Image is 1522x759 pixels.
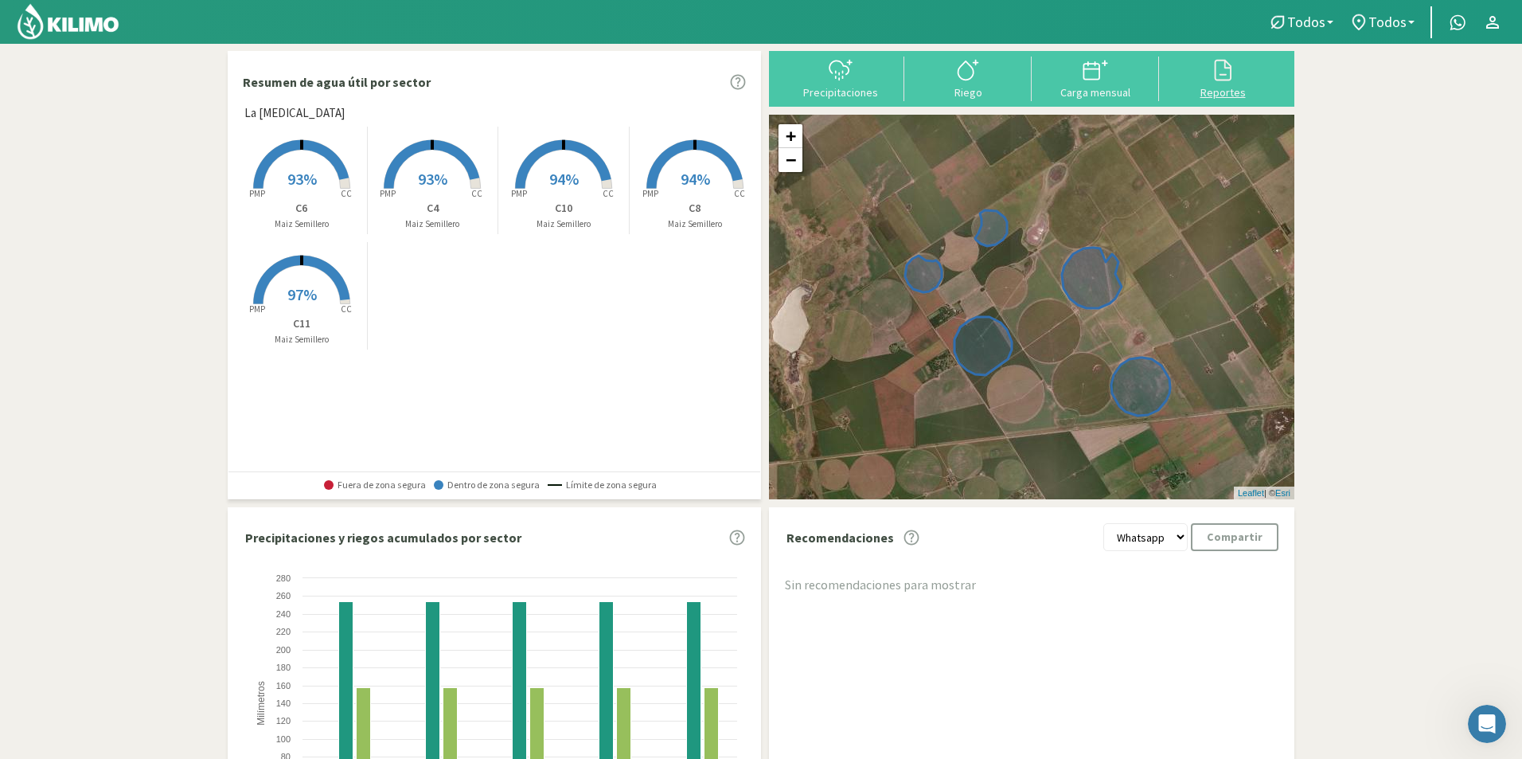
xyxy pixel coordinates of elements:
[434,479,540,491] span: Dentro de zona segura
[1234,487,1294,500] div: | ©
[324,479,426,491] span: Fuera de zona segura
[1368,14,1407,30] span: Todos
[785,575,1278,594] div: Sin recomendaciones para mostrar
[243,72,431,92] p: Resumen de agua útil por sector
[1164,87,1282,98] div: Reportes
[777,57,904,99] button: Precipitaciones
[276,663,291,672] text: 180
[642,188,658,199] tspan: PMP
[287,169,317,189] span: 93%
[276,627,291,636] text: 220
[418,169,447,189] span: 93%
[368,200,498,217] p: C4
[249,303,265,315] tspan: PMP
[630,200,761,217] p: C8
[1238,488,1264,498] a: Leaflet
[236,200,367,217] p: C6
[287,284,317,304] span: 97%
[276,716,291,726] text: 120
[630,217,761,231] p: Maiz Semillero
[603,188,614,199] tspan: CC
[511,188,527,199] tspan: PMP
[779,148,802,172] a: Zoom out
[276,573,291,583] text: 280
[276,681,291,691] text: 160
[904,57,1032,99] button: Riego
[380,188,396,199] tspan: PMP
[276,591,291,601] text: 260
[498,217,629,231] p: Maiz Semillero
[786,528,894,547] p: Recomendaciones
[909,87,1027,98] div: Riego
[245,528,521,547] p: Precipitaciones y riegos acumulados por sector
[548,479,657,491] span: Límite de zona segura
[1032,57,1159,99] button: Carga mensual
[1468,705,1506,743] iframe: Intercom live chat
[276,698,291,708] text: 140
[549,169,579,189] span: 94%
[236,315,367,332] p: C11
[249,188,265,199] tspan: PMP
[498,200,629,217] p: C10
[236,333,367,346] p: Maiz Semillero
[1275,488,1290,498] a: Esri
[1287,14,1325,30] span: Todos
[472,188,483,199] tspan: CC
[1159,57,1286,99] button: Reportes
[341,188,352,199] tspan: CC
[779,124,802,148] a: Zoom in
[681,169,710,189] span: 94%
[256,682,267,726] text: Milímetros
[276,734,291,744] text: 100
[1036,87,1154,98] div: Carga mensual
[734,188,745,199] tspan: CC
[236,217,367,231] p: Maiz Semillero
[244,104,345,123] span: La [MEDICAL_DATA]
[276,645,291,655] text: 200
[276,609,291,619] text: 240
[368,217,498,231] p: Maiz Semillero
[341,303,352,315] tspan: CC
[782,87,900,98] div: Precipitaciones
[16,2,120,41] img: Kilimo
